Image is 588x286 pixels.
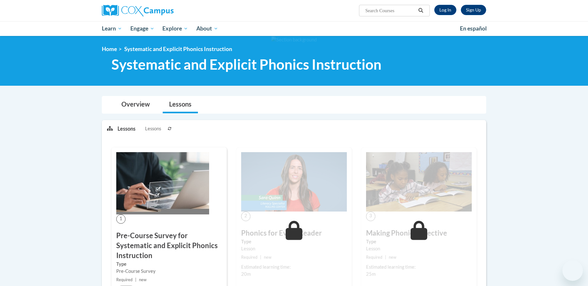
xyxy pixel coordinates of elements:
[241,245,347,252] div: Lesson
[260,255,261,260] span: |
[264,255,272,260] span: new
[111,56,381,73] span: Systematic and Explicit Phonics Instruction
[192,21,222,36] a: About
[102,46,117,52] a: Home
[241,255,257,260] span: Required
[456,22,491,35] a: En español
[366,152,472,212] img: Course Image
[461,5,486,15] a: Register
[241,228,347,238] h3: Phonics for Every Reader
[241,264,347,271] div: Estimated learning time:
[366,264,472,271] div: Estimated learning time:
[460,25,487,32] span: En español
[139,277,147,282] span: new
[434,5,456,15] a: Log In
[116,231,222,260] h3: Pre-Course Survey for Systematic and Explicit Phonics Instruction
[116,152,209,214] img: Course Image
[102,5,224,16] a: Cox Campus
[116,268,222,275] div: Pre-Course Survey
[241,212,250,221] span: 2
[241,152,347,212] img: Course Image
[241,238,347,245] label: Type
[366,271,376,277] span: 25m
[366,245,472,252] div: Lesson
[271,36,317,43] img: Section background
[389,255,396,260] span: new
[365,7,416,14] input: Search Courses
[366,228,472,238] h3: Making Phonics Effective
[366,212,375,221] span: 3
[145,125,161,132] span: Lessons
[118,125,135,132] p: Lessons
[116,214,126,224] span: 1
[102,25,122,32] span: Learn
[126,21,159,36] a: Engage
[98,21,126,36] a: Learn
[130,25,154,32] span: Engage
[102,5,174,16] img: Cox Campus
[163,96,198,113] a: Lessons
[416,7,426,14] button: Search
[385,255,386,260] span: |
[158,21,192,36] a: Explore
[116,277,133,282] span: Required
[124,46,232,52] span: Systematic and Explicit Phonics Instruction
[196,25,218,32] span: About
[115,96,156,113] a: Overview
[135,277,136,282] span: |
[241,271,251,277] span: 20m
[116,261,222,268] label: Type
[366,255,382,260] span: Required
[92,21,496,36] div: Main menu
[562,260,583,281] iframe: Button to launch messaging window
[366,238,472,245] label: Type
[162,25,188,32] span: Explore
